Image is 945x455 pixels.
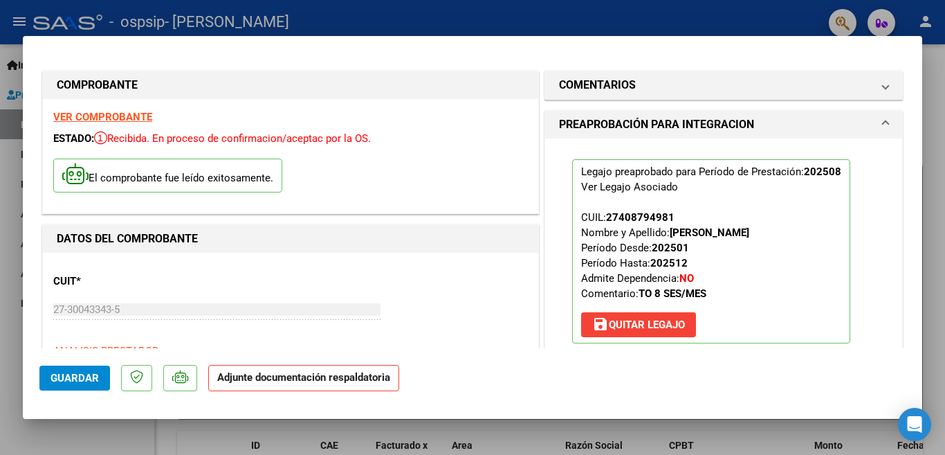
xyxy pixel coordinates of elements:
span: Guardar [51,372,99,384]
button: Guardar [39,366,110,391]
span: Comentario: [581,287,706,300]
mat-icon: save [592,316,609,332]
strong: NO [679,272,694,285]
span: Recibida. En proceso de confirmacion/aceptac por la OS. [94,132,371,145]
p: CUIT [53,274,196,289]
strong: 202501 [652,242,689,254]
span: ANALISIS PRESTADOR [53,345,158,357]
strong: 202512 [650,257,688,269]
div: 27408794981 [606,210,675,225]
strong: TO 8 SES/MES [639,287,706,300]
p: El comprobante fue leído exitosamente. [53,159,282,193]
span: Quitar Legajo [592,319,685,331]
div: Open Intercom Messenger [898,408,931,441]
strong: 202508 [804,166,841,178]
mat-expansion-panel-header: COMENTARIOS [545,71,902,99]
strong: COMPROBANTE [57,78,138,91]
p: Legajo preaprobado para Período de Prestación: [572,159,850,344]
a: VER COMPROBANTE [53,111,152,123]
mat-expansion-panel-header: PREAPROBACIÓN PARA INTEGRACION [545,111,902,139]
span: ESTADO: [53,132,94,145]
span: CUIL: Nombre y Apellido: Período Desde: Período Hasta: Admite Dependencia: [581,211,749,300]
h1: COMENTARIOS [559,77,636,93]
div: PREAPROBACIÓN PARA INTEGRACION [545,139,902,375]
strong: Adjunte documentación respaldatoria [217,371,390,384]
button: Quitar Legajo [581,312,696,337]
h1: PREAPROBACIÓN PARA INTEGRACION [559,116,754,133]
strong: DATOS DEL COMPROBANTE [57,232,198,245]
div: Ver Legajo Asociado [581,179,678,195]
strong: [PERSON_NAME] [670,226,749,239]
